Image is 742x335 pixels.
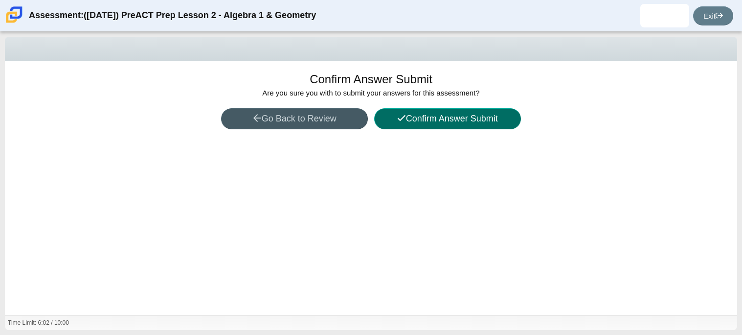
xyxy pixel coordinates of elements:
button: Confirm Answer Submit [374,108,521,129]
thspan: Exit [703,12,716,20]
img: Carmen School of Science & Technology [4,4,24,25]
thspan: Assessment: [29,9,84,22]
thspan: ([DATE]) PreACT Prep Lesson 2 - Algebra 1 & Geometry [84,9,316,22]
a: Carmen School of Science & Technology [4,18,24,26]
div: Time Limit: 6:02 / 10:00 [8,319,69,327]
button: Go Back to Review [221,108,368,129]
h1: Confirm Answer Submit [310,71,432,88]
img: azul.casiquez.cCnQ1I [657,8,673,24]
a: Exit [693,6,733,25]
span: Are you sure you with to submit your answers for this assessment? [262,89,479,97]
